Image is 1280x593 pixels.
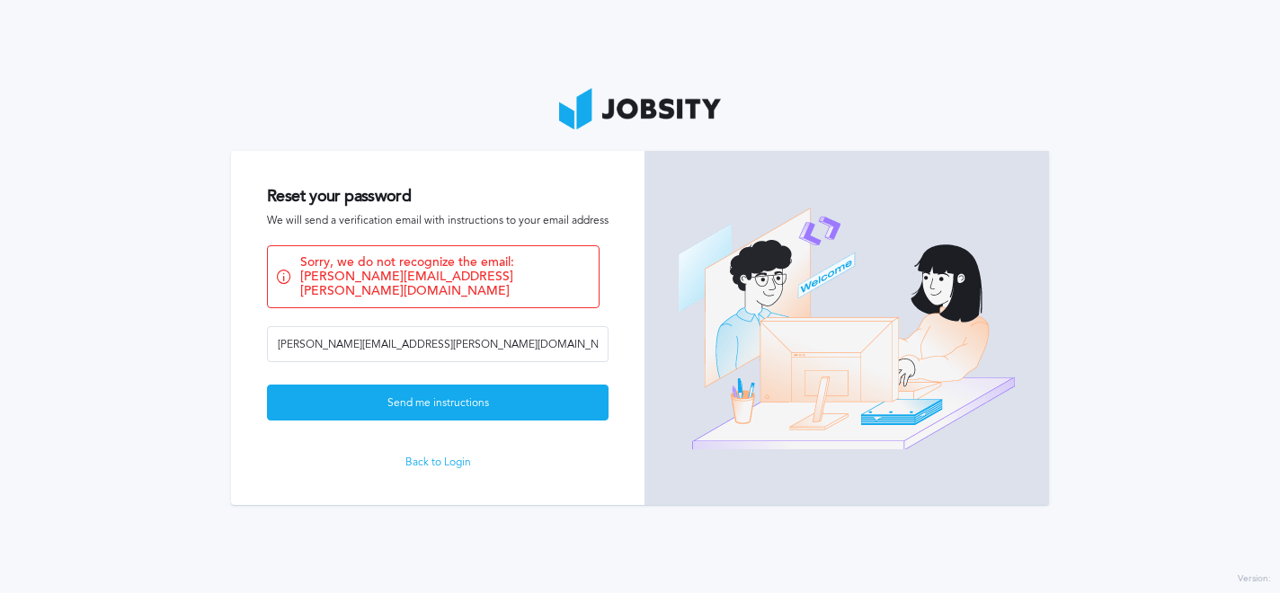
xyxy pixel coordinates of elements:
label: Version: [1238,574,1271,585]
span: We will send a verification email with instructions to your email address [267,215,609,227]
input: Email address [267,326,609,362]
a: Back to Login [267,456,609,469]
span: Sorry, we do not recognize the email: [PERSON_NAME][EMAIL_ADDRESS][PERSON_NAME][DOMAIN_NAME] [300,255,590,298]
h2: Reset your password [267,187,609,206]
button: Send me instructions [267,385,609,420]
div: Send me instructions [268,385,608,421]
